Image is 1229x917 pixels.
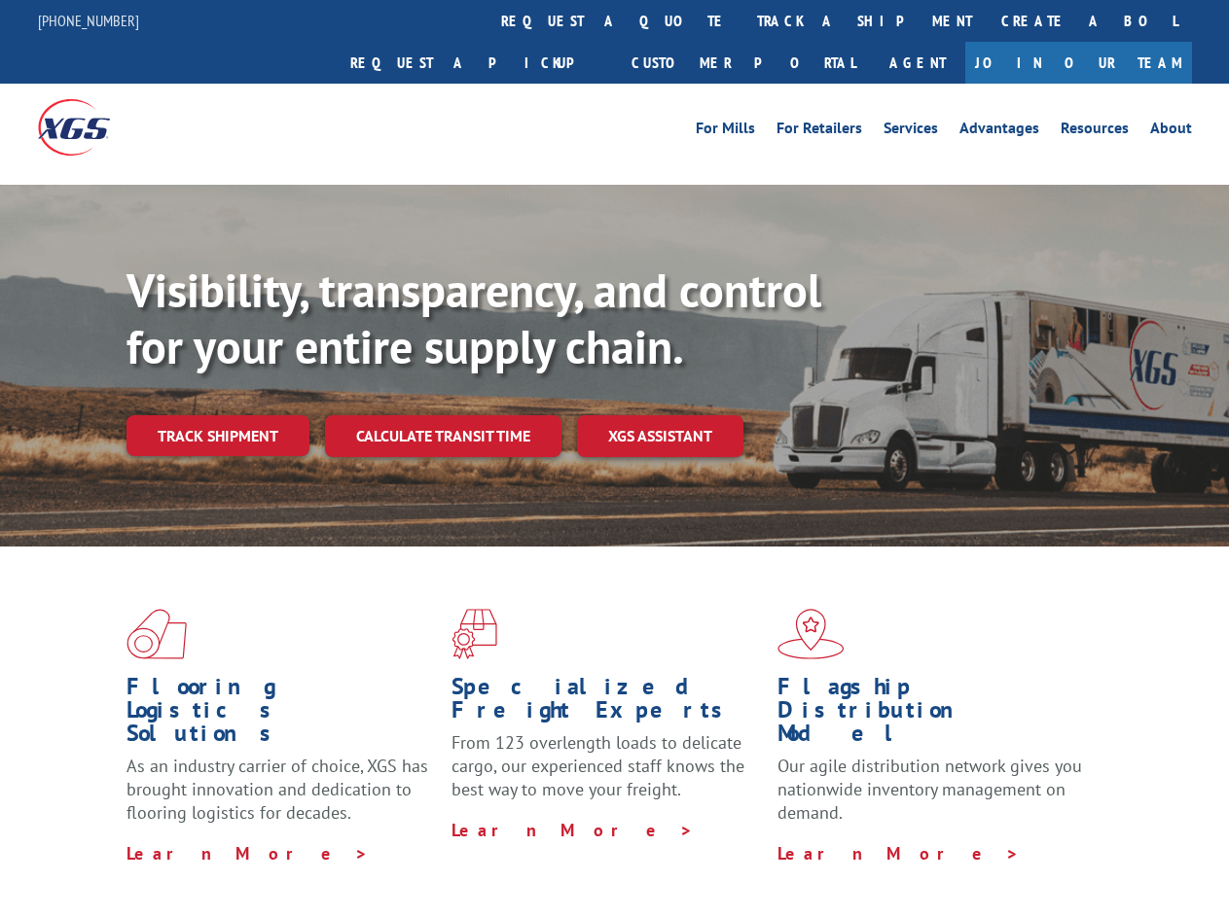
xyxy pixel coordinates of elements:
[777,842,1020,864] a: Learn More >
[965,42,1192,84] a: Join Our Team
[959,121,1039,142] a: Advantages
[1150,121,1192,142] a: About
[336,42,617,84] a: Request a pickup
[884,121,938,142] a: Services
[777,675,1088,755] h1: Flagship Distribution Model
[777,121,862,142] a: For Retailers
[127,755,428,824] span: As an industry carrier of choice, XGS has brought innovation and dedication to flooring logistics...
[38,11,139,30] a: [PHONE_NUMBER]
[870,42,965,84] a: Agent
[127,260,821,376] b: Visibility, transparency, and control for your entire supply chain.
[617,42,870,84] a: Customer Portal
[696,121,755,142] a: For Mills
[127,609,187,659] img: xgs-icon-total-supply-chain-intelligence-red
[127,842,369,864] a: Learn More >
[777,609,845,659] img: xgs-icon-flagship-distribution-model-red
[452,731,762,818] p: From 123 overlength loads to delicate cargo, our experienced staff knows the best way to move you...
[452,675,762,731] h1: Specialized Freight Experts
[452,819,694,841] a: Learn More >
[777,755,1082,824] span: Our agile distribution network gives you nationwide inventory management on demand.
[127,415,309,456] a: Track shipment
[127,675,437,755] h1: Flooring Logistics Solutions
[325,415,561,457] a: Calculate transit time
[1061,121,1129,142] a: Resources
[577,415,743,457] a: XGS ASSISTANT
[452,609,497,659] img: xgs-icon-focused-on-flooring-red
